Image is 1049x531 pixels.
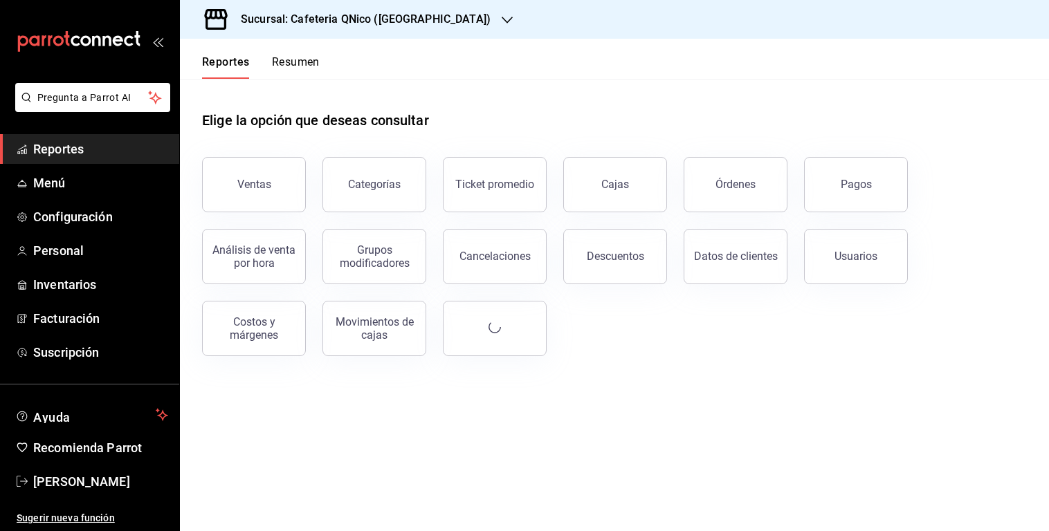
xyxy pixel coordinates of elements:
div: Descuentos [587,250,644,263]
button: Resumen [272,55,320,79]
div: Cajas [601,176,630,193]
span: Inventarios [33,275,168,294]
a: Pregunta a Parrot AI [10,100,170,115]
span: Ayuda [33,407,150,423]
button: Ventas [202,157,306,212]
span: Suscripción [33,343,168,362]
button: Grupos modificadores [322,229,426,284]
a: Cajas [563,157,667,212]
div: navigation tabs [202,55,320,79]
button: Categorías [322,157,426,212]
span: [PERSON_NAME] [33,472,168,491]
button: Pagos [804,157,908,212]
span: Menú [33,174,168,192]
span: Pregunta a Parrot AI [37,91,149,105]
div: Pagos [841,178,872,191]
div: Categorías [348,178,401,191]
div: Movimientos de cajas [331,315,417,342]
span: Reportes [33,140,168,158]
h1: Elige la opción que deseas consultar [202,110,429,131]
span: Sugerir nueva función [17,511,168,525]
span: Configuración [33,207,168,226]
button: Pregunta a Parrot AI [15,83,170,112]
h3: Sucursal: Cafeteria QNico ([GEOGRAPHIC_DATA]) [230,11,491,28]
button: Ticket promedio [443,157,547,212]
div: Usuarios [834,250,877,263]
button: Descuentos [563,229,667,284]
div: Ticket promedio [455,178,534,191]
div: Ventas [237,178,271,191]
span: Personal [33,241,168,260]
div: Análisis de venta por hora [211,243,297,270]
div: Grupos modificadores [331,243,417,270]
div: Costos y márgenes [211,315,297,342]
button: Costos y márgenes [202,301,306,356]
span: Facturación [33,309,168,328]
button: Órdenes [684,157,787,212]
button: open_drawer_menu [152,36,163,47]
button: Análisis de venta por hora [202,229,306,284]
button: Reportes [202,55,250,79]
span: Recomienda Parrot [33,438,168,457]
button: Cancelaciones [443,229,547,284]
div: Datos de clientes [694,250,778,263]
button: Movimientos de cajas [322,301,426,356]
div: Cancelaciones [459,250,531,263]
div: Órdenes [715,178,756,191]
button: Datos de clientes [684,229,787,284]
button: Usuarios [804,229,908,284]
